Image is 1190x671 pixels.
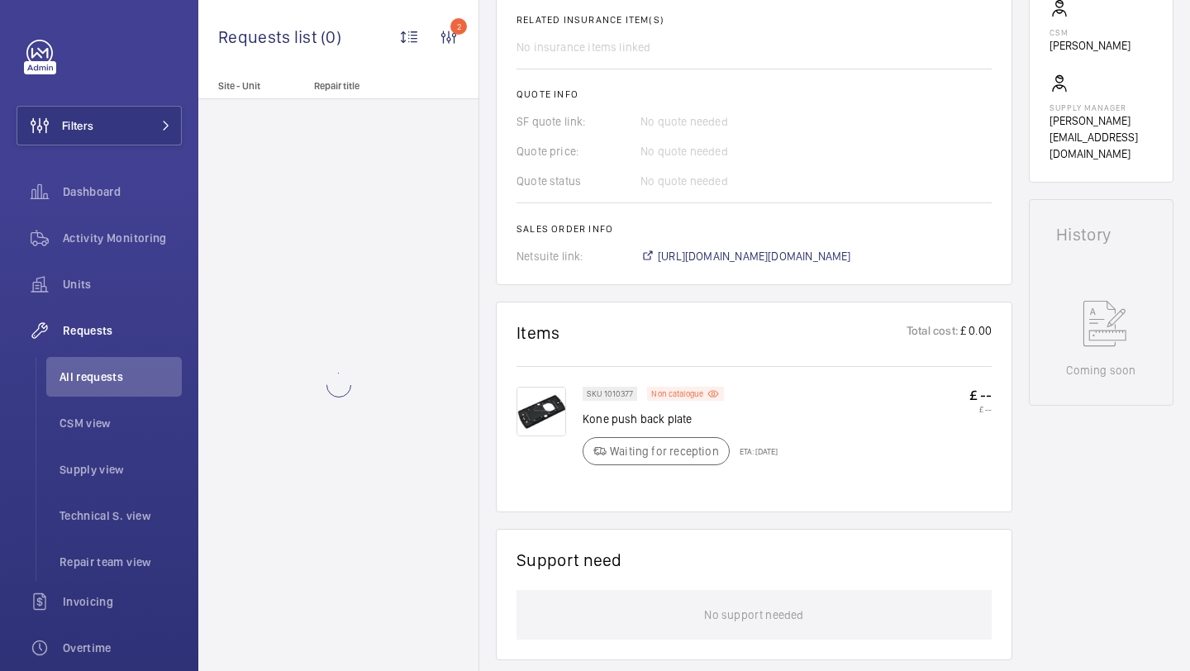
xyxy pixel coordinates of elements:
[516,223,992,235] h2: Sales order info
[658,248,851,264] span: [URL][DOMAIN_NAME][DOMAIN_NAME]
[610,443,719,459] p: Waiting for reception
[59,369,182,385] span: All requests
[1050,27,1130,37] p: CSM
[651,391,703,397] p: Non catalogue
[62,117,93,134] span: Filters
[1066,362,1135,378] p: Coming soon
[198,80,307,92] p: Site - Unit
[63,322,182,339] span: Requests
[63,593,182,610] span: Invoicing
[63,276,182,293] span: Units
[640,248,851,264] a: [URL][DOMAIN_NAME][DOMAIN_NAME]
[959,322,992,343] p: £ 0.00
[59,554,182,570] span: Repair team view
[704,590,803,640] p: No support needed
[516,14,992,26] h2: Related insurance item(s)
[1050,37,1130,54] p: [PERSON_NAME]
[516,387,566,436] img: 0hcE6L-ogvy9uew7R5Tz5vvpb5yORL6C-GxcnXQT4dkaF9dy.png
[1050,112,1153,162] p: [PERSON_NAME][EMAIL_ADDRESS][DOMAIN_NAME]
[516,550,622,570] h1: Support need
[314,80,423,92] p: Repair title
[587,391,633,397] p: SKU 1010377
[59,461,182,478] span: Supply view
[17,106,182,145] button: Filters
[583,411,778,427] p: Kone push back plate
[63,640,182,656] span: Overtime
[516,88,992,100] h2: Quote info
[63,230,182,246] span: Activity Monitoring
[63,183,182,200] span: Dashboard
[218,26,321,47] span: Requests list
[969,404,992,414] p: £ --
[1056,226,1146,243] h1: History
[907,322,959,343] p: Total cost:
[730,446,778,456] p: ETA: [DATE]
[969,387,992,404] p: £ --
[516,322,560,343] h1: Items
[1050,102,1153,112] p: Supply manager
[59,507,182,524] span: Technical S. view
[59,415,182,431] span: CSM view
